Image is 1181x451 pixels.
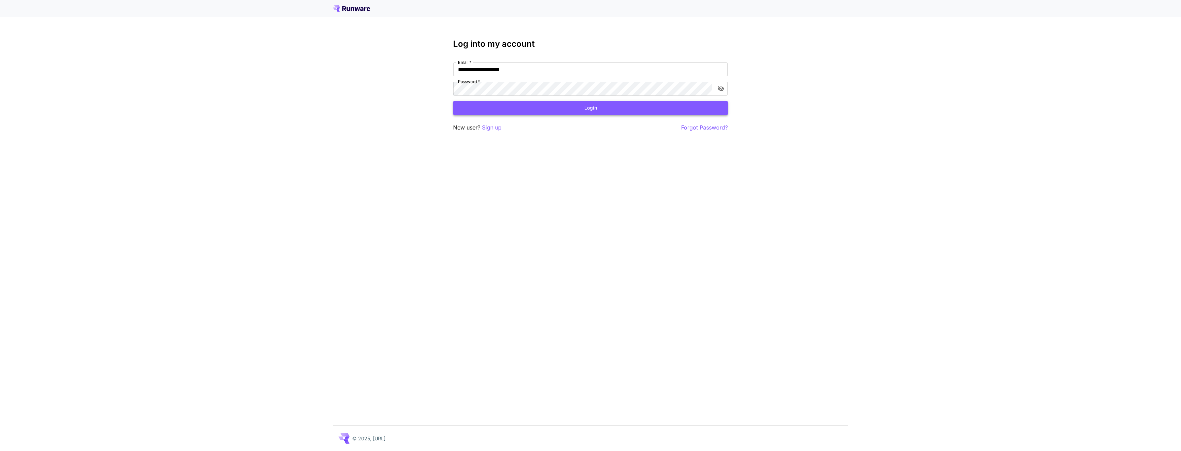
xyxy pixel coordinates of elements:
label: Email [458,59,471,65]
p: © 2025, [URL] [352,435,386,442]
label: Password [458,79,480,84]
button: Login [453,101,728,115]
h3: Log into my account [453,39,728,49]
p: New user? [453,123,502,132]
button: Forgot Password? [681,123,728,132]
button: Sign up [482,123,502,132]
button: toggle password visibility [715,82,727,95]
